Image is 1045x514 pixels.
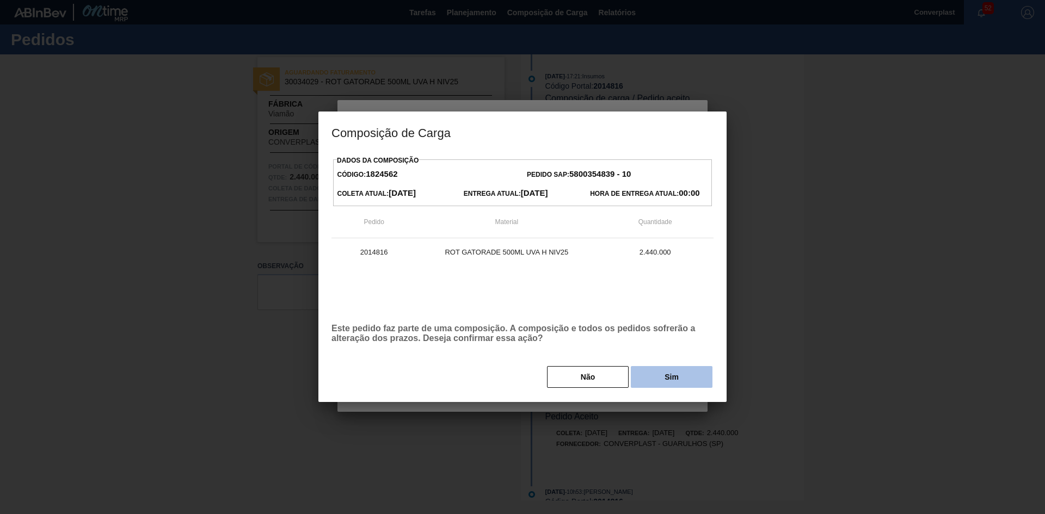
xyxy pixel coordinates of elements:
[337,171,366,178] font: Código:
[495,218,519,226] font: Material
[337,190,389,197] font: Coleta Atual:
[590,190,679,197] font: Hora de Entrega Atual:
[337,157,419,164] font: Dados da Composição
[364,218,384,226] font: Pedido
[445,248,568,256] font: ROT GATORADE 500ML UVA H NIV25
[331,126,451,140] font: Composição de Carga
[389,188,416,197] font: [DATE]
[366,169,397,178] font: 1824562
[527,171,569,178] font: Pedido SAP:
[331,324,695,343] font: Este pedido faz parte de uma composição. A composição e todos os pedidos sofrerão a alteração dos...
[640,248,671,256] font: 2.440.000
[547,366,629,388] button: Não
[631,366,712,388] button: Sim
[679,188,699,197] font: 00:00
[569,169,631,178] font: 5800354839 - 10
[581,373,595,381] font: Não
[360,248,388,256] font: 2014816
[665,373,679,381] font: Sim
[638,218,672,226] font: Quantidade
[521,188,548,197] font: [DATE]
[464,190,521,197] font: Entrega atual:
